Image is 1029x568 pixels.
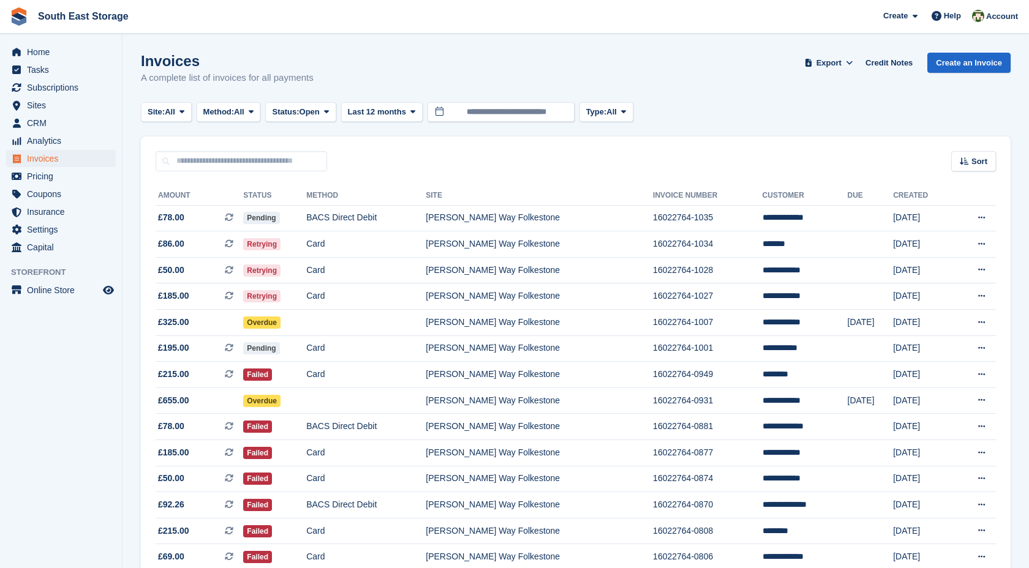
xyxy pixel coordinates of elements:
span: Online Store [27,282,100,299]
span: All [165,106,175,118]
span: £655.00 [158,394,189,407]
span: Retrying [243,238,281,250]
span: Status: [272,106,299,118]
span: Pending [243,212,279,224]
span: Sort [971,155,987,168]
span: Pricing [27,168,100,185]
span: Last 12 months [348,106,406,118]
td: [DATE] [848,310,894,336]
td: [PERSON_NAME] Way Folkestone [426,518,653,544]
img: Anna Paskhin [972,10,984,22]
td: 16022764-1027 [653,283,762,310]
span: Export [816,57,842,69]
td: [DATE] [893,518,952,544]
span: Failed [243,473,272,485]
td: Card [306,257,426,283]
a: menu [6,185,116,203]
span: Overdue [243,395,281,407]
p: A complete list of invoices for all payments [141,71,314,85]
td: [PERSON_NAME] Way Folkestone [426,310,653,336]
td: [DATE] [848,387,894,414]
span: £78.00 [158,420,184,433]
td: [DATE] [893,387,952,414]
td: Card [306,362,426,388]
a: menu [6,168,116,185]
button: Type: All [579,102,633,122]
span: £92.26 [158,498,184,511]
td: [PERSON_NAME] Way Folkestone [426,205,653,231]
span: £215.00 [158,525,189,537]
td: [PERSON_NAME] Way Folkestone [426,466,653,492]
button: Export [802,53,856,73]
td: 16022764-0931 [653,387,762,414]
td: BACS Direct Debit [306,492,426,518]
span: £78.00 [158,211,184,224]
td: 16022764-0870 [653,492,762,518]
span: All [234,106,244,118]
td: [DATE] [893,362,952,388]
span: Retrying [243,264,281,277]
span: Failed [243,551,272,563]
span: Analytics [27,132,100,149]
a: Preview store [101,283,116,297]
span: £185.00 [158,290,189,302]
a: menu [6,150,116,167]
span: Sites [27,97,100,114]
span: £69.00 [158,550,184,563]
a: menu [6,282,116,299]
button: Site: All [141,102,192,122]
td: [DATE] [893,440,952,466]
span: Failed [243,368,272,381]
span: Open [300,106,320,118]
td: 16022764-0874 [653,466,762,492]
td: 16022764-0877 [653,440,762,466]
td: 16022764-1028 [653,257,762,283]
span: Method: [203,106,235,118]
a: Credit Notes [861,53,918,73]
span: Help [944,10,961,22]
td: Card [306,440,426,466]
span: Subscriptions [27,79,100,96]
span: Settings [27,221,100,238]
td: [DATE] [893,414,952,440]
a: menu [6,221,116,238]
td: 16022764-0949 [653,362,762,388]
td: [DATE] [893,257,952,283]
span: Invoices [27,150,100,167]
span: £325.00 [158,316,189,329]
a: menu [6,61,116,78]
a: menu [6,97,116,114]
a: Create an Invoice [927,53,1011,73]
a: menu [6,239,116,256]
td: Card [306,283,426,310]
span: £50.00 [158,264,184,277]
span: Tasks [27,61,100,78]
a: menu [6,203,116,220]
span: £86.00 [158,237,184,250]
span: Account [986,10,1018,23]
span: £50.00 [158,472,184,485]
td: 16022764-1007 [653,310,762,336]
span: Failed [243,525,272,537]
img: stora-icon-8386f47178a22dfd0bd8f6a31ec36ba5ce8667c1dd55bd0f319d3a0aa187defe.svg [10,7,28,26]
span: Create [883,10,908,22]
td: [PERSON_NAME] Way Folkestone [426,387,653,414]
span: Failed [243,499,272,511]
span: Failed [243,420,272,433]
span: £215.00 [158,368,189,381]
td: [DATE] [893,466,952,492]
span: All [606,106,617,118]
td: [PERSON_NAME] Way Folkestone [426,414,653,440]
th: Created [893,186,952,206]
span: Coupons [27,185,100,203]
td: 16022764-1001 [653,335,762,362]
a: South East Storage [33,6,134,26]
td: Card [306,335,426,362]
td: [PERSON_NAME] Way Folkestone [426,231,653,258]
span: Capital [27,239,100,256]
span: Insurance [27,203,100,220]
th: Method [306,186,426,206]
td: [PERSON_NAME] Way Folkestone [426,283,653,310]
td: Card [306,231,426,258]
button: Method: All [197,102,261,122]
